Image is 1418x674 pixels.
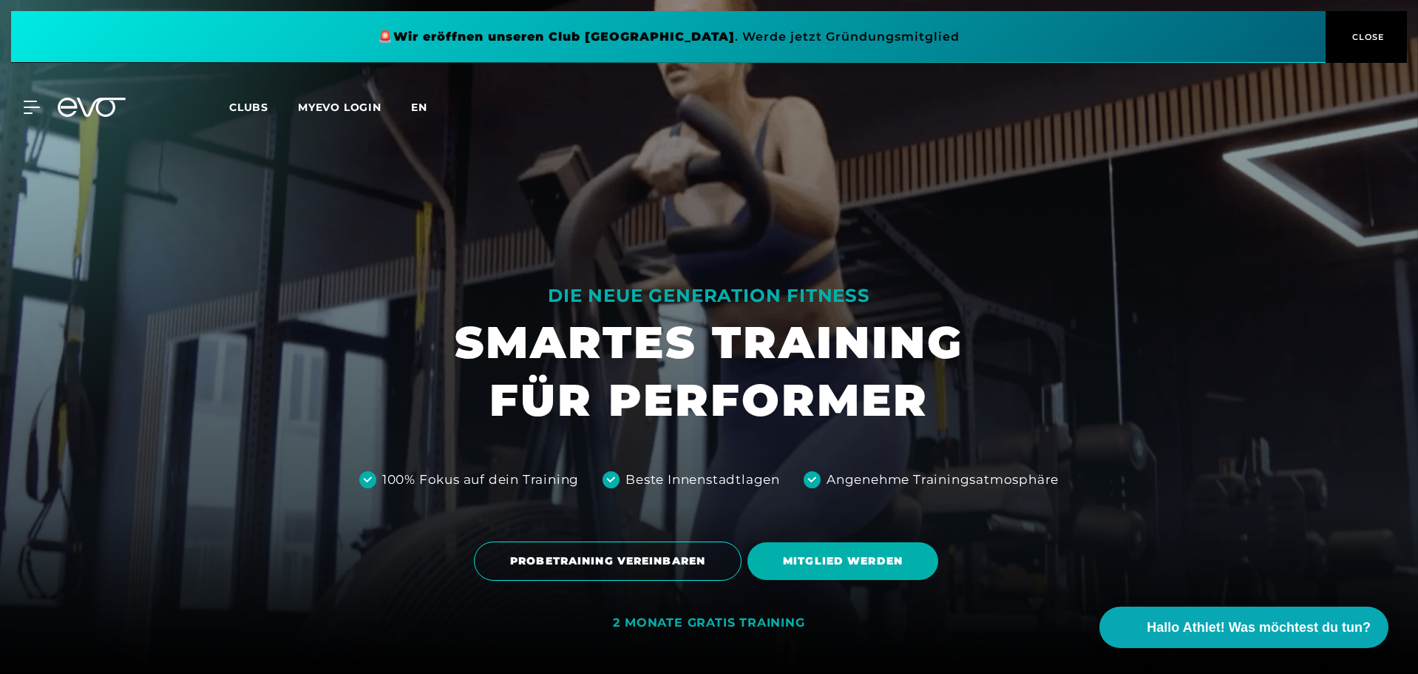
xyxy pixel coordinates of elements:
[783,553,903,569] span: MITGLIED WERDEN
[1099,607,1388,648] button: Hallo Athlet! Was möchtest du tun?
[411,101,427,114] span: en
[229,101,268,114] span: Clubs
[455,284,963,308] div: DIE NEUE GENERATION FITNESS
[1349,30,1385,44] span: CLOSE
[229,100,298,114] a: Clubs
[474,530,747,592] a: PROBETRAINING VEREINBAREN
[382,471,579,490] div: 100% Fokus auf dein Training
[625,471,780,490] div: Beste Innenstadtlagen
[827,471,1059,490] div: Angenehme Trainingsatmosphäre
[1326,11,1407,63] button: CLOSE
[613,616,804,631] div: 2 MONATE GRATIS TRAINING
[411,99,445,116] a: en
[455,314,963,429] h1: SMARTES TRAINING FÜR PERFORMER
[1147,618,1371,638] span: Hallo Athlet! Was möchtest du tun?
[298,101,381,114] a: MYEVO LOGIN
[747,531,944,591] a: MITGLIED WERDEN
[510,553,705,569] span: PROBETRAINING VEREINBAREN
